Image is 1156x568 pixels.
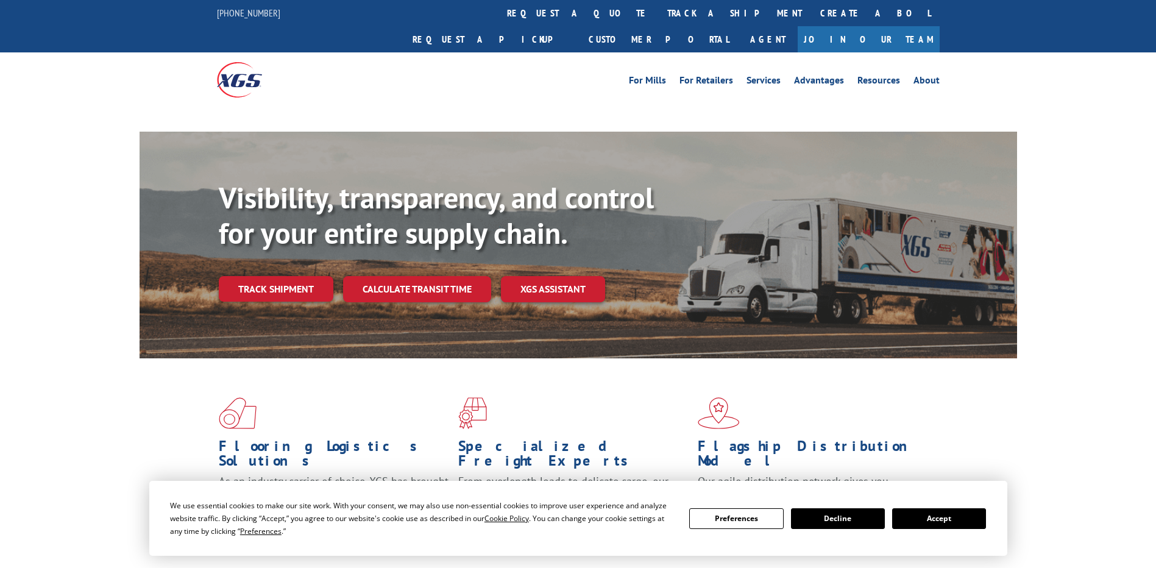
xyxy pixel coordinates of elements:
[892,508,986,529] button: Accept
[219,439,449,474] h1: Flooring Logistics Solutions
[791,508,885,529] button: Decline
[794,76,844,89] a: Advantages
[698,474,922,503] span: Our agile distribution network gives you nationwide inventory management on demand.
[458,397,487,429] img: xgs-icon-focused-on-flooring-red
[857,76,900,89] a: Resources
[343,276,491,302] a: Calculate transit time
[170,499,675,538] div: We use essential cookies to make our site work. With your consent, we may also use non-essential ...
[698,397,740,429] img: xgs-icon-flagship-distribution-model-red
[219,179,654,252] b: Visibility, transparency, and control for your entire supply chain.
[149,481,1007,556] div: Cookie Consent Prompt
[580,26,738,52] a: Customer Portal
[913,76,940,89] a: About
[698,439,928,474] h1: Flagship Distribution Model
[219,276,333,302] a: Track shipment
[458,474,689,528] p: From overlength loads to delicate cargo, our experienced staff knows the best way to move your fr...
[219,474,449,517] span: As an industry carrier of choice, XGS has brought innovation and dedication to flooring logistics...
[403,26,580,52] a: Request a pickup
[738,26,798,52] a: Agent
[629,76,666,89] a: For Mills
[484,513,529,524] span: Cookie Policy
[219,397,257,429] img: xgs-icon-total-supply-chain-intelligence-red
[689,508,783,529] button: Preferences
[679,76,733,89] a: For Retailers
[501,276,605,302] a: XGS ASSISTANT
[798,26,940,52] a: Join Our Team
[746,76,781,89] a: Services
[240,526,282,536] span: Preferences
[458,439,689,474] h1: Specialized Freight Experts
[217,7,280,19] a: [PHONE_NUMBER]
